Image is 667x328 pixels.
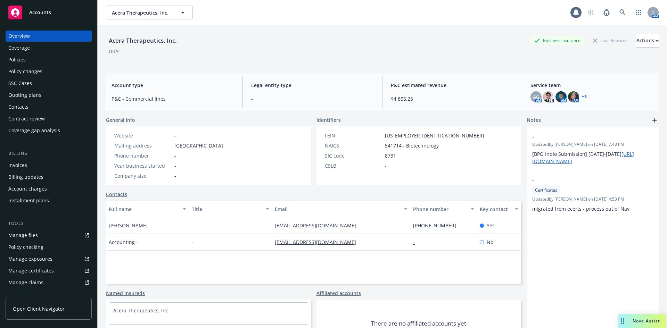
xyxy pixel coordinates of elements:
a: Contract review [6,113,92,124]
a: Affiliated accounts [316,289,361,297]
div: Drag to move [618,314,627,328]
a: Acera Therapeutics, Inc [113,307,168,314]
span: Updated by [PERSON_NAME] on [DATE] 7:43 PM [532,141,653,148]
a: [PHONE_NUMBER] [413,222,462,229]
div: Tools [6,220,92,227]
a: Manage certificates [6,265,92,276]
div: Website [114,132,172,139]
img: photo [555,91,567,102]
div: Quoting plans [8,90,41,101]
div: Business Insurance [530,36,584,45]
div: Total Rewards [590,36,631,45]
a: Contacts [106,191,127,198]
a: Overview [6,31,92,42]
a: Manage exposures [6,253,92,264]
a: Start snowing [584,6,598,19]
span: AG [533,93,540,101]
span: $4,855.25 [391,95,513,102]
span: Legal entity type [251,82,374,89]
span: migrated from ecerts - process out of Nav [532,205,629,212]
a: Report a Bug [600,6,614,19]
div: DBA: - [109,48,122,55]
a: - [413,239,420,245]
div: Installment plans [8,195,49,206]
div: Billing [6,150,92,157]
a: Manage claims [6,277,92,288]
span: - [532,133,635,140]
a: SSC Cases [6,78,92,89]
a: Contacts [6,101,92,112]
a: Coverage gap analysis [6,125,92,136]
div: Manage files [8,230,38,241]
div: Billing updates [8,171,43,183]
a: [EMAIL_ADDRESS][DOMAIN_NAME] [275,239,362,245]
button: Phone number [410,201,477,217]
span: [GEOGRAPHIC_DATA] [174,142,223,149]
div: Account charges [8,183,47,194]
div: Manage exposures [8,253,52,264]
span: Service team [530,82,653,89]
div: Manage certificates [8,265,54,276]
div: Phone number [413,205,466,213]
div: Key contact [480,205,511,213]
div: Full name [109,205,179,213]
a: Account charges [6,183,92,194]
div: Contract review [8,113,45,124]
span: - [251,95,374,102]
span: [US_EMPLOYER_IDENTIFICATION_NUMBER] [385,132,484,139]
a: Quoting plans [6,90,92,101]
a: +3 [582,95,587,99]
div: Overview [8,31,30,42]
div: Manage BORs [8,289,41,300]
a: Installment plans [6,195,92,206]
div: Coverage [8,42,30,53]
div: SSC Cases [8,78,32,89]
a: Policy checking [6,242,92,253]
div: -Updatedby [PERSON_NAME] on [DATE] 7:43 PM[BPO Indio Submission] [DATE]-[DATE][URL][DOMAIN_NAME] [527,127,659,170]
div: -CertificatesUpdatedby [PERSON_NAME] on [DATE] 4:53 PMmigrated from ecerts - process out of Nav [527,170,659,218]
div: Acera Therapeutics, Inc. [106,36,180,45]
div: Invoices [8,160,27,171]
div: Actions [636,34,659,47]
span: [PERSON_NAME] [109,222,148,229]
div: Policy changes [8,66,42,77]
div: Email [275,205,400,213]
a: Policy changes [6,66,92,77]
div: Title [192,205,262,213]
a: Accounts [6,3,92,22]
span: There are no affiliated accounts yet [371,319,466,328]
span: - [192,238,193,246]
button: Acera Therapeutics, Inc. [106,6,193,19]
button: Title [189,201,272,217]
a: Named insureds [106,289,145,297]
span: - [174,162,176,169]
span: - [192,222,193,229]
div: CSLB [325,162,382,169]
img: photo [568,91,579,102]
span: Notes [527,116,541,125]
a: Search [616,6,629,19]
span: Open Client Navigator [13,305,65,312]
a: - [174,132,176,139]
a: Coverage [6,42,92,53]
a: Manage files [6,230,92,241]
span: General info [106,116,135,124]
div: Policies [8,54,26,65]
button: Nova Assist [618,314,666,328]
span: - [174,152,176,159]
a: Billing updates [6,171,92,183]
div: Phone number [114,152,172,159]
span: 8731 [385,152,396,159]
button: Email [272,201,410,217]
div: Manage claims [8,277,43,288]
div: FEIN [325,132,382,139]
span: Acera Therapeutics, Inc. [112,9,172,16]
a: Policies [6,54,92,65]
a: Manage BORs [6,289,92,300]
span: Accounting - [109,238,138,246]
a: [EMAIL_ADDRESS][DOMAIN_NAME] [275,222,362,229]
a: add [650,116,659,125]
span: - [174,172,176,179]
button: Key contact [477,201,521,217]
